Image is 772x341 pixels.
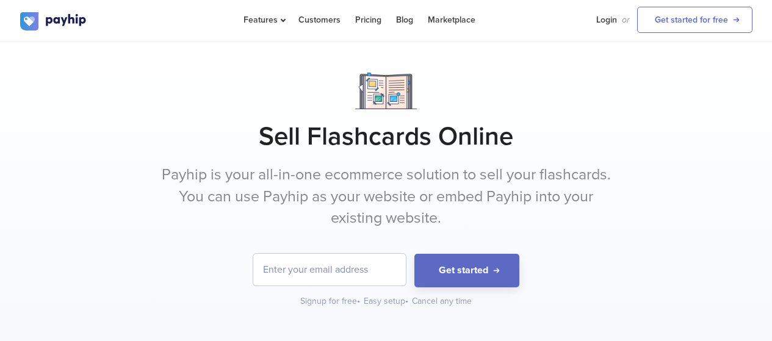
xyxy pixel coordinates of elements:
a: Get started for free [637,7,752,33]
p: Payhip is your all-in-one ecommerce solution to sell your flashcards. You can use Payhip as your ... [157,164,615,229]
div: Signup for free [300,295,361,307]
span: • [405,296,408,306]
button: Get started [414,254,519,287]
span: • [357,296,360,306]
input: Enter your email address [253,254,406,285]
img: Notebook.png [355,73,417,109]
h1: Sell Flashcards Online [20,121,752,152]
span: Features [244,15,284,25]
div: Cancel any time [412,295,472,307]
div: Easy setup [364,295,409,307]
img: logo.svg [20,12,87,31]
